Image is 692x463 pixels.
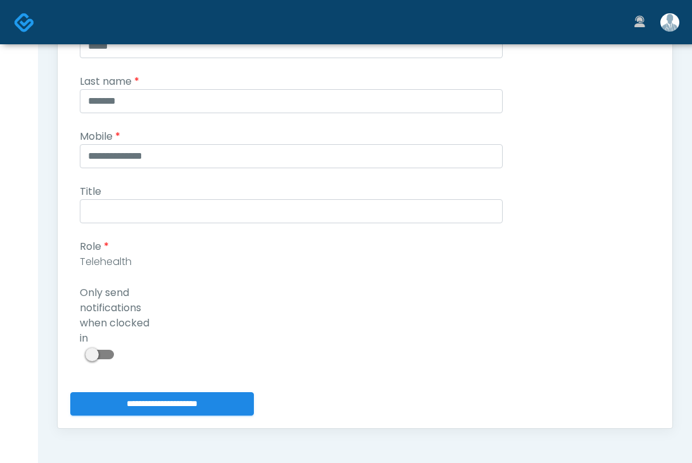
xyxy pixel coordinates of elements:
p: Telehealth [80,254,503,269]
button: Open LiveChat chat widget [10,5,48,43]
label: Only send notifications when clocked in [70,285,168,346]
label: Last name [70,74,168,89]
label: Role [70,239,168,254]
label: Mobile [70,129,168,144]
img: Docovia [14,12,35,33]
img: India Younger [660,13,679,32]
label: Title [70,184,168,199]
